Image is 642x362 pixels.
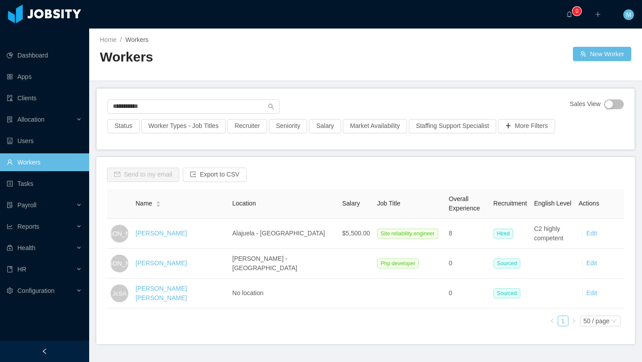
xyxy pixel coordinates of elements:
span: Recruitment [494,200,527,207]
i: icon: left [41,348,48,354]
span: HR [17,266,26,273]
span: Workers [125,36,148,43]
i: icon: search [268,103,274,110]
button: Status [107,119,140,133]
span: Health [17,244,35,251]
button: icon: plusMore Filters [498,119,555,133]
td: No location [229,279,338,309]
span: English Level [534,200,571,207]
span: Allocation [17,116,45,123]
span: $5,500.00 [342,230,370,237]
i: icon: down [611,318,617,325]
span: Php developer [377,259,419,268]
button: Salary [309,119,341,133]
span: Job Title [377,200,400,207]
td: 0 [445,249,490,279]
a: Sourced [494,259,524,267]
button: Recruiter [227,119,267,133]
a: [PERSON_NAME] [136,259,187,267]
span: Payroll [17,202,37,209]
button: Seniority [269,119,307,133]
a: icon: appstoreApps [7,68,82,86]
h2: Workers [100,48,366,66]
span: [PERSON_NAME] [94,225,145,243]
td: [PERSON_NAME] - [GEOGRAPHIC_DATA] [229,249,338,279]
a: Hired [494,230,517,237]
td: 0 [445,279,490,309]
i: icon: setting [7,288,13,294]
i: icon: caret-up [156,200,161,203]
span: Hired [494,229,514,239]
span: Salary [342,200,360,207]
td: Alajuela - [GEOGRAPHIC_DATA] [229,219,338,249]
i: icon: medicine-box [7,245,13,251]
span: [PERSON_NAME] [94,255,145,272]
a: icon: pie-chartDashboard [7,46,82,64]
a: icon: userWorkers [7,153,82,171]
i: icon: caret-down [156,203,161,206]
button: Staffing Support Specialist [409,119,496,133]
td: C2 highly competent [531,219,575,249]
a: icon: auditClients [7,89,82,107]
div: Sort [156,200,161,206]
span: Sales View [570,99,601,109]
a: Home [100,36,116,43]
a: icon: robotUsers [7,132,82,150]
i: icon: right [571,318,576,324]
li: Next Page [568,316,579,326]
i: icon: file-protect [7,202,13,208]
a: Edit [586,289,597,296]
span: Name [136,199,152,208]
button: icon: exportExport to CSV [183,168,247,182]
span: Reports [17,223,39,230]
button: Market Availability [343,119,407,133]
button: Worker Types - Job Titles [141,119,226,133]
a: Edit [586,259,597,267]
i: icon: solution [7,116,13,123]
li: Previous Page [547,316,558,326]
a: [PERSON_NAME] [PERSON_NAME] [136,285,187,301]
span: Sourced [494,288,521,298]
td: 8 [445,219,490,249]
i: icon: line-chart [7,223,13,230]
button: icon: usergroup-addNew Worker [573,47,631,61]
span: Site reliability engineer [377,229,438,239]
span: M [626,9,631,20]
span: Overall Experience [449,195,480,212]
a: [PERSON_NAME] [136,230,187,237]
span: Configuration [17,287,54,294]
span: Location [232,200,256,207]
span: Actions [579,200,599,207]
a: Sourced [494,289,524,296]
a: icon: profileTasks [7,175,82,193]
a: Edit [586,230,597,237]
i: icon: left [550,318,555,324]
span: / [120,36,122,43]
i: icon: book [7,266,13,272]
div: 50 / page [584,316,609,326]
span: Sourced [494,259,521,268]
a: 1 [558,316,568,326]
span: JcSA [112,284,127,302]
